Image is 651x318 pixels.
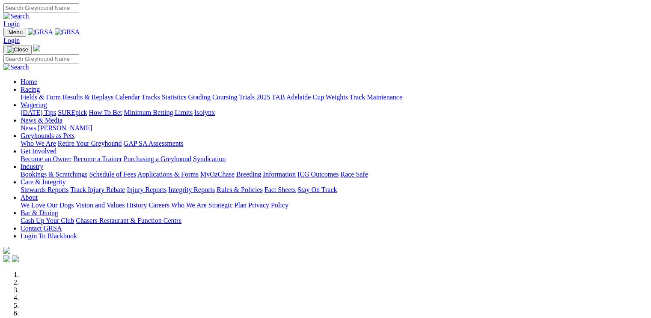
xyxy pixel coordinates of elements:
[21,178,66,186] a: Care & Integrity
[89,109,122,116] a: How To Bet
[21,109,648,117] div: Wagering
[137,171,199,178] a: Applications & Forms
[21,101,47,108] a: Wagering
[3,255,10,262] img: facebook.svg
[76,217,181,224] a: Chasers Restaurant & Function Centre
[248,201,288,209] a: Privacy Policy
[75,201,125,209] a: Vision and Values
[127,186,166,193] a: Injury Reports
[142,93,160,101] a: Tracks
[124,155,191,162] a: Purchasing a Greyhound
[12,255,19,262] img: twitter.svg
[168,186,215,193] a: Integrity Reports
[3,63,29,71] img: Search
[340,171,368,178] a: Race Safe
[21,86,40,93] a: Racing
[3,54,79,63] input: Search
[3,37,20,44] a: Login
[21,155,71,162] a: Become an Owner
[21,109,56,116] a: [DATE] Tips
[58,140,122,147] a: Retire Your Greyhound
[212,93,238,101] a: Coursing
[21,117,62,124] a: News & Media
[124,140,184,147] a: GAP SA Assessments
[21,171,648,178] div: Industry
[21,217,74,224] a: Cash Up Your Club
[3,45,32,54] button: Toggle navigation
[3,20,20,27] a: Login
[21,171,87,178] a: Bookings & Scratchings
[9,29,23,36] span: Menu
[62,93,113,101] a: Results & Replays
[3,247,10,254] img: logo-grsa-white.png
[3,3,79,12] input: Search
[21,147,56,155] a: Get Involved
[126,201,147,209] a: History
[162,93,187,101] a: Statistics
[21,194,38,201] a: About
[236,171,296,178] a: Breeding Information
[28,28,53,36] img: GRSA
[89,171,136,178] a: Schedule of Fees
[21,163,43,170] a: Industry
[73,155,122,162] a: Become a Trainer
[21,93,648,101] div: Racing
[7,46,28,53] img: Close
[171,201,207,209] a: Who We Are
[21,186,68,193] a: Stewards Reports
[200,171,235,178] a: MyOzChase
[21,186,648,194] div: Care & Integrity
[297,186,337,193] a: Stay On Track
[21,201,74,209] a: We Love Our Dogs
[21,225,62,232] a: Contact GRSA
[265,186,296,193] a: Fact Sheets
[21,140,56,147] a: Who We Are
[193,155,226,162] a: Syndication
[21,155,648,163] div: Get Involved
[55,28,80,36] img: GRSA
[256,93,324,101] a: 2025 TAB Adelaide Cup
[217,186,263,193] a: Rules & Policies
[21,78,37,85] a: Home
[208,201,247,209] a: Strategic Plan
[21,201,648,209] div: About
[149,201,169,209] a: Careers
[326,93,348,101] a: Weights
[38,124,92,132] a: [PERSON_NAME]
[21,132,74,139] a: Greyhounds as Pets
[33,45,40,51] img: logo-grsa-white.png
[21,232,77,240] a: Login To Blackbook
[21,209,58,216] a: Bar & Dining
[21,140,648,147] div: Greyhounds as Pets
[350,93,402,101] a: Track Maintenance
[21,93,61,101] a: Fields & Form
[3,12,29,20] img: Search
[124,109,193,116] a: Minimum Betting Limits
[21,124,648,132] div: News & Media
[58,109,87,116] a: SUREpick
[188,93,211,101] a: Grading
[115,93,140,101] a: Calendar
[3,28,26,37] button: Toggle navigation
[194,109,215,116] a: Isolynx
[21,217,648,225] div: Bar & Dining
[21,124,36,132] a: News
[297,171,339,178] a: ICG Outcomes
[239,93,255,101] a: Trials
[70,186,125,193] a: Track Injury Rebate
